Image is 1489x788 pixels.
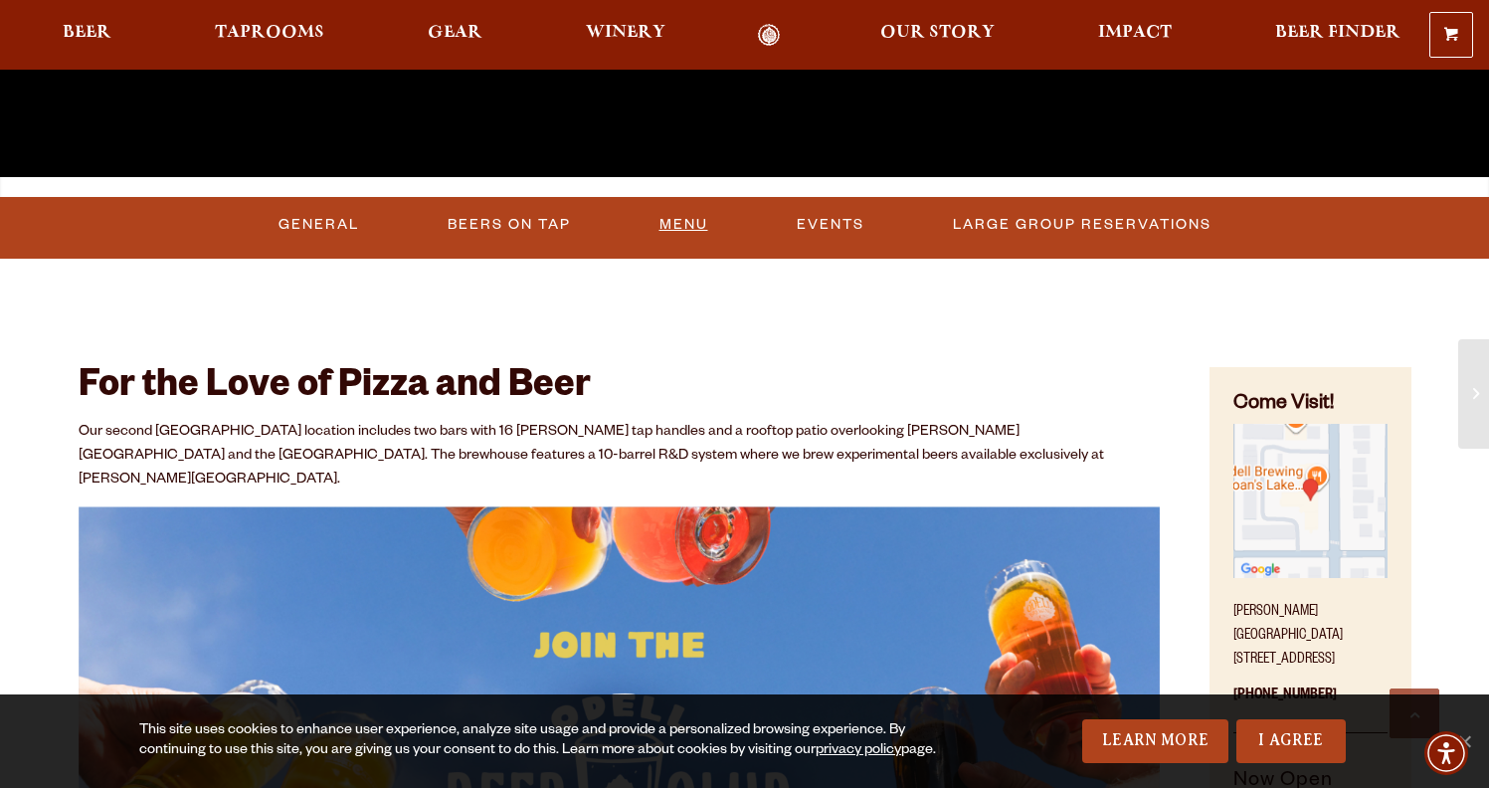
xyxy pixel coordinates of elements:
span: Winery [586,25,665,41]
a: Beers On Tap [440,202,579,248]
a: Our Story [867,24,1008,47]
a: Find on Google Maps (opens in a new window) [1233,568,1387,584]
a: Beer [50,24,124,47]
a: General [271,202,367,248]
a: Large Group Reservations [945,202,1219,248]
a: Beer Finder [1262,24,1413,47]
span: Our Story [880,25,995,41]
span: Gear [428,25,482,41]
a: Events [789,202,872,248]
p: Our second [GEOGRAPHIC_DATA] location includes two bars with 16 [PERSON_NAME] tap handles and a r... [79,421,1161,492]
h2: For the Love of Pizza and Beer [79,367,1161,411]
span: Beer Finder [1275,25,1400,41]
img: Small thumbnail of location on map [1233,424,1387,577]
a: privacy policy [816,743,901,759]
span: Taprooms [215,25,324,41]
a: Taprooms [202,24,337,47]
a: Scroll to top [1390,689,1439,738]
a: Winery [573,24,678,47]
a: I Agree [1236,719,1346,763]
h4: Come Visit! [1233,391,1387,420]
div: Accessibility Menu [1424,731,1468,775]
a: Learn More [1082,719,1228,763]
a: Menu [651,202,716,248]
a: Gear [415,24,495,47]
span: Impact [1098,25,1172,41]
a: Odell Home [731,24,806,47]
span: Beer [63,25,111,41]
p: [PHONE_NUMBER] [1233,673,1387,733]
div: This site uses cookies to enhance user experience, analyze site usage and provide a personalized ... [139,721,973,761]
a: Impact [1085,24,1185,47]
p: [PERSON_NAME][GEOGRAPHIC_DATA] [STREET_ADDRESS] [1233,589,1387,673]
